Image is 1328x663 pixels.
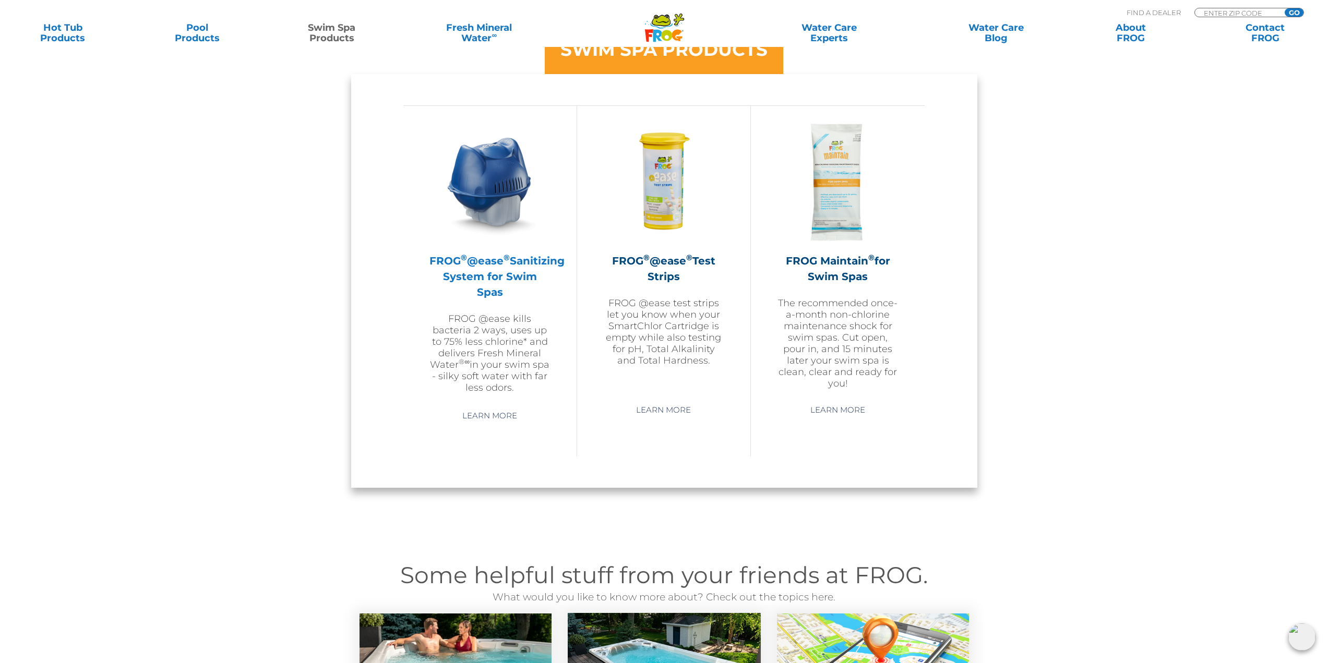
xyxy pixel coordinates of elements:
[1288,623,1315,650] img: openIcon
[1213,22,1318,43] a: ContactFROG
[10,22,115,43] a: Hot TubProducts
[686,252,692,262] sup: ®
[279,22,384,43] a: Swim SpaProducts
[1285,8,1303,17] input: GO
[798,401,877,419] a: Learn More
[603,297,724,366] p: FROG @ease test strips let you know when your SmartChlor Cartridge is empty while also testing fo...
[1079,22,1183,43] a: AboutFROG
[429,122,551,243] img: ss-@ease-hero-300x300.png
[429,122,551,393] a: FROG®@ease®Sanitizing System for Swim SpasFROG @ease kills bacteria 2 ways, uses up to 75% less c...
[145,22,249,43] a: PoolProducts
[560,41,768,58] h3: SWIM SPA PRODUCTS
[643,252,650,262] sup: ®
[1127,8,1181,17] p: Find A Dealer
[777,122,899,243] img: ss-maintain-hero-300x300.png
[603,122,724,243] img: FROG-@ease-TS-Bottle-300x300.png
[777,297,899,389] p: The recommended once-a-month non-chlorine maintenance shock for swim spas. Cut open, pour in, and...
[603,122,724,393] a: FROG®@ease®Test StripsFROG @ease test strips let you know when your SmartChlor Cartridge is empty...
[944,22,1048,43] a: Water CareBlog
[1203,8,1273,17] input: Zip Code Form
[459,357,470,366] sup: ®∞
[450,406,529,425] a: Learn More
[429,253,551,300] h2: FROG @ease Sanitizing System for Swim Spas
[603,253,724,284] h2: FROG @ease Test Strips
[624,401,703,419] a: Learn More
[777,253,899,284] h2: FROG Maintain for Swim Spas
[492,31,497,39] sup: ∞
[414,22,545,43] a: Fresh MineralWater∞
[744,22,914,43] a: Water CareExperts
[504,252,510,262] sup: ®
[429,313,551,393] p: FROG @ease kills bacteria 2 ways, uses up to 75% less chlorine* and delivers Fresh Mineral Water ...
[461,252,467,262] sup: ®
[777,122,899,393] a: FROG Maintain®for Swim SpasThe recommended once-a-month non-chlorine maintenance shock for swim s...
[868,252,875,262] sup: ®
